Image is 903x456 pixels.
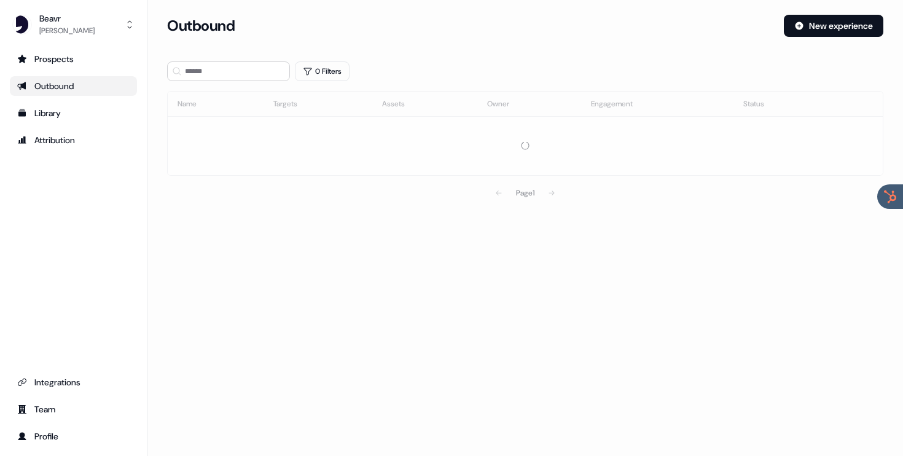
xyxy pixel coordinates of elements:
a: Go to outbound experience [10,76,137,96]
a: Go to templates [10,103,137,123]
button: Beavr[PERSON_NAME] [10,10,137,39]
a: Go to integrations [10,372,137,392]
a: Go to attribution [10,130,137,150]
div: [PERSON_NAME] [39,25,95,37]
a: Go to prospects [10,49,137,69]
div: Profile [17,430,130,442]
div: Prospects [17,53,130,65]
div: Beavr [39,12,95,25]
button: New experience [784,15,883,37]
div: Team [17,403,130,415]
h3: Outbound [167,17,235,35]
div: Outbound [17,80,130,92]
a: Go to profile [10,427,137,446]
div: Integrations [17,376,130,388]
a: Go to team [10,399,137,419]
button: 0 Filters [295,61,350,81]
div: Attribution [17,134,130,146]
div: Library [17,107,130,119]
